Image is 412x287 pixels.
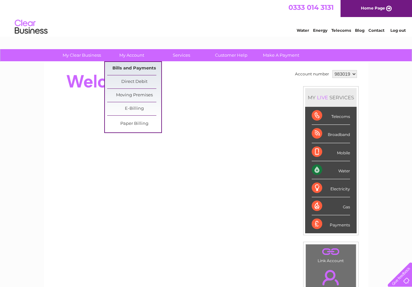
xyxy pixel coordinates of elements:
[297,28,309,33] a: Water
[368,28,384,33] a: Contact
[331,28,351,33] a: Telecoms
[107,117,161,130] a: Paper Billing
[307,246,354,258] a: .
[254,49,308,61] a: Make A Payment
[313,28,327,33] a: Energy
[305,244,356,265] td: Link Account
[288,3,334,11] a: 0333 014 3131
[312,179,350,197] div: Electricity
[312,197,350,215] div: Gas
[204,49,258,61] a: Customer Help
[51,4,361,32] div: Clear Business is a trading name of Verastar Limited (registered in [GEOGRAPHIC_DATA] No. 3667643...
[312,125,350,143] div: Broadband
[154,49,208,61] a: Services
[390,28,406,33] a: Log out
[305,88,357,107] div: MY SERVICES
[312,215,350,233] div: Payments
[14,17,48,37] img: logo.png
[312,107,350,125] div: Telecoms
[105,49,159,61] a: My Account
[107,89,161,102] a: Moving Premises
[355,28,364,33] a: Blog
[316,94,329,101] div: LIVE
[55,49,109,61] a: My Clear Business
[107,75,161,88] a: Direct Debit
[107,102,161,115] a: E-Billing
[107,62,161,75] a: Bills and Payments
[312,143,350,161] div: Mobile
[312,161,350,179] div: Water
[293,68,331,80] td: Account number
